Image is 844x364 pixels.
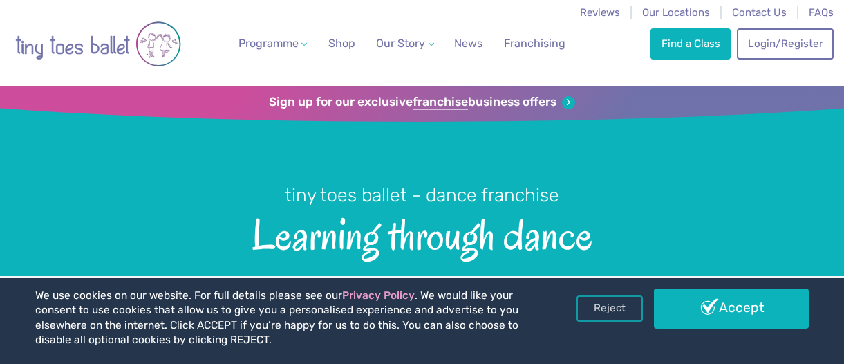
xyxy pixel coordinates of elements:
a: Programme [233,30,313,57]
p: We use cookies on our website. For full details please see our . We would like your consent to us... [35,289,538,348]
a: Our Locations [642,6,710,19]
span: Programme [238,37,299,50]
a: Reject [576,295,643,322]
a: News [449,30,488,57]
a: Privacy Policy [342,289,415,302]
a: Login/Register [737,28,834,59]
img: tiny toes ballet [15,9,181,79]
span: Learning through dance [22,208,822,259]
small: tiny toes ballet - dance franchise [285,184,559,206]
strong: franchise [413,95,468,110]
a: Contact Us [732,6,787,19]
a: Shop [323,30,361,57]
a: Accept [654,289,809,329]
span: Shop [328,37,355,50]
a: Reviews [580,6,620,19]
a: Our Story [371,30,440,57]
span: Our Story [376,37,425,50]
a: Find a Class [650,28,731,59]
span: News [454,37,482,50]
a: Sign up for our exclusivefranchisebusiness offers [269,95,575,110]
span: Franchising [504,37,565,50]
a: FAQs [809,6,834,19]
a: Franchising [498,30,571,57]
